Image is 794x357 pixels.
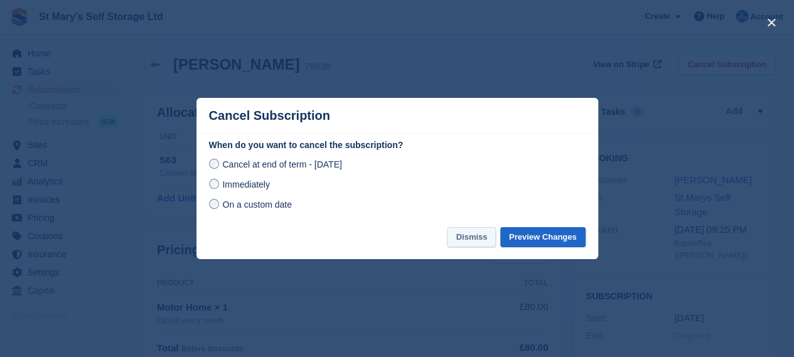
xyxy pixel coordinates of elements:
span: On a custom date [222,200,292,210]
label: When do you want to cancel the subscription? [209,139,586,152]
button: close [761,13,781,33]
button: Preview Changes [500,227,586,248]
p: Cancel Subscription [209,109,330,123]
span: Immediately [222,179,269,189]
input: Cancel at end of term - [DATE] [209,159,219,169]
button: Dismiss [447,227,496,248]
input: Immediately [209,179,219,189]
input: On a custom date [209,199,219,209]
span: Cancel at end of term - [DATE] [222,159,341,169]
